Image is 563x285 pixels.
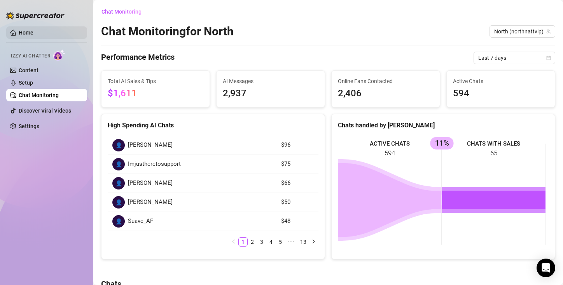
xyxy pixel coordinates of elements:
[108,77,203,85] span: Total AI Sales & Tips
[281,198,314,207] article: $50
[537,259,555,277] div: Open Intercom Messenger
[266,237,276,247] li: 4
[231,239,236,244] span: left
[112,177,125,189] div: 👤
[267,238,275,246] a: 4
[285,237,297,247] span: •••
[112,215,125,228] div: 👤
[494,26,551,37] span: North (northnattvip)
[281,141,314,150] article: $96
[239,238,247,246] a: 1
[101,9,142,15] span: Chat Monitoring
[128,141,173,150] span: [PERSON_NAME]
[338,77,434,85] span: Online Fans Contacted
[108,120,318,130] div: High Spending AI Chats
[112,196,125,209] div: 👤
[19,30,33,36] a: Home
[108,88,137,99] span: $1,611
[11,52,50,60] span: Izzy AI Chatter
[229,237,238,247] li: Previous Page
[281,217,314,226] article: $48
[546,29,551,34] span: team
[128,217,153,226] span: Suave_AF
[19,92,59,98] a: Chat Monitoring
[281,179,314,188] article: $66
[309,237,318,247] button: right
[453,86,549,101] span: 594
[285,237,297,247] li: Next 5 Pages
[6,12,65,19] img: logo-BBDzfeDw.svg
[257,238,266,246] a: 3
[53,49,65,61] img: AI Chatter
[453,77,549,85] span: Active Chats
[112,158,125,170] div: 👤
[248,238,257,246] a: 2
[19,80,33,86] a: Setup
[546,56,551,60] span: calendar
[112,139,125,151] div: 👤
[128,160,181,169] span: Imjustheretosupport
[101,52,175,64] h4: Performance Metrics
[101,5,148,18] button: Chat Monitoring
[19,108,71,114] a: Discover Viral Videos
[223,86,318,101] span: 2,937
[19,67,38,73] a: Content
[311,239,316,244] span: right
[298,238,309,246] a: 13
[19,123,39,129] a: Settings
[281,160,314,169] article: $75
[238,237,248,247] li: 1
[128,179,173,188] span: [PERSON_NAME]
[276,238,285,246] a: 5
[223,77,318,85] span: AI Messages
[128,198,173,207] span: [PERSON_NAME]
[229,237,238,247] button: left
[309,237,318,247] li: Next Page
[478,52,551,64] span: Last 7 days
[338,120,549,130] div: Chats handled by [PERSON_NAME]
[101,24,234,39] h2: Chat Monitoring for North
[338,86,434,101] span: 2,406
